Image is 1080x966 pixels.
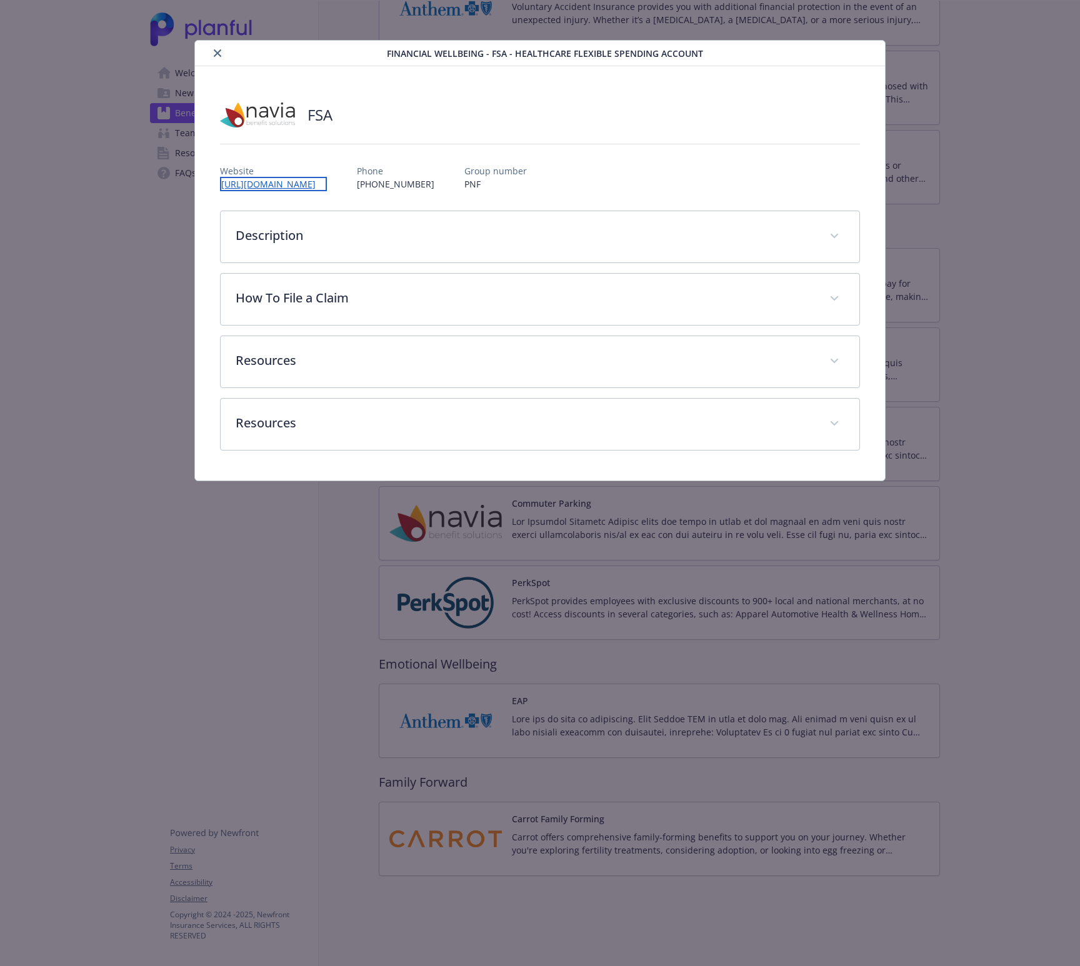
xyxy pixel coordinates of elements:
[236,289,814,307] p: How To File a Claim
[210,46,225,61] button: close
[307,104,332,126] h2: FSA
[108,40,972,481] div: details for plan Financial Wellbeing - FSA - Healthcare Flexible Spending Account
[220,164,327,177] p: Website
[357,177,434,191] p: [PHONE_NUMBER]
[236,351,814,370] p: Resources
[221,274,859,325] div: How To File a Claim
[236,414,814,432] p: Resources
[464,164,527,177] p: Group number
[387,47,703,60] span: Financial Wellbeing - FSA - Healthcare Flexible Spending Account
[236,226,814,245] p: Description
[220,96,295,134] img: Navia Benefit Solutions
[357,164,434,177] p: Phone
[221,399,859,450] div: Resources
[221,211,859,262] div: Description
[220,177,327,191] a: [URL][DOMAIN_NAME]
[464,177,527,191] p: PNF
[221,336,859,387] div: Resources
